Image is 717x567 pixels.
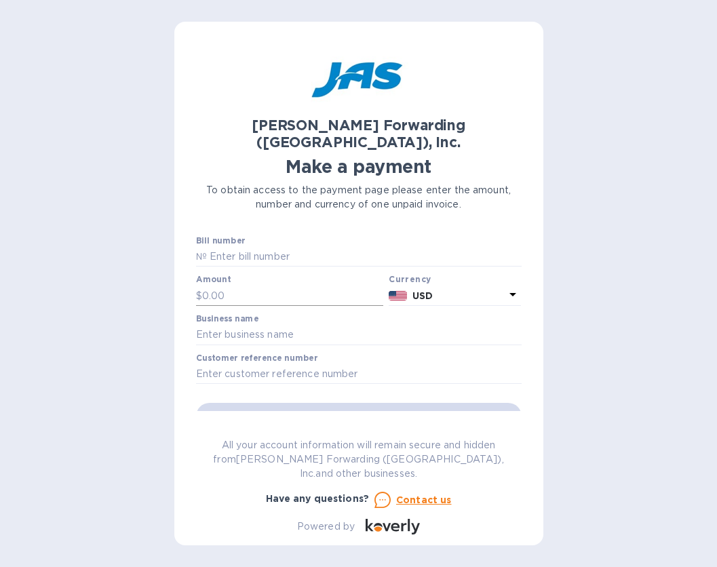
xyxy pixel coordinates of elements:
[207,247,522,267] input: Enter bill number
[196,183,522,212] p: To obtain access to the payment page please enter the amount, number and currency of one unpaid i...
[389,274,431,284] b: Currency
[202,286,384,306] input: 0.00
[389,291,407,300] img: USD
[266,493,370,504] b: Have any questions?
[196,325,522,345] input: Enter business name
[196,289,202,303] p: $
[252,117,465,151] b: [PERSON_NAME] Forwarding ([GEOGRAPHIC_DATA]), Inc.
[196,438,522,481] p: All your account information will remain secure and hidden from [PERSON_NAME] Forwarding ([GEOGRA...
[196,250,207,264] p: №
[196,364,522,385] input: Enter customer reference number
[196,156,522,178] h1: Make a payment
[196,354,317,362] label: Customer reference number
[297,520,355,534] p: Powered by
[196,315,258,324] label: Business name
[412,290,433,301] b: USD
[196,237,245,245] label: Bill number
[396,494,452,505] u: Contact us
[196,276,231,284] label: Amount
